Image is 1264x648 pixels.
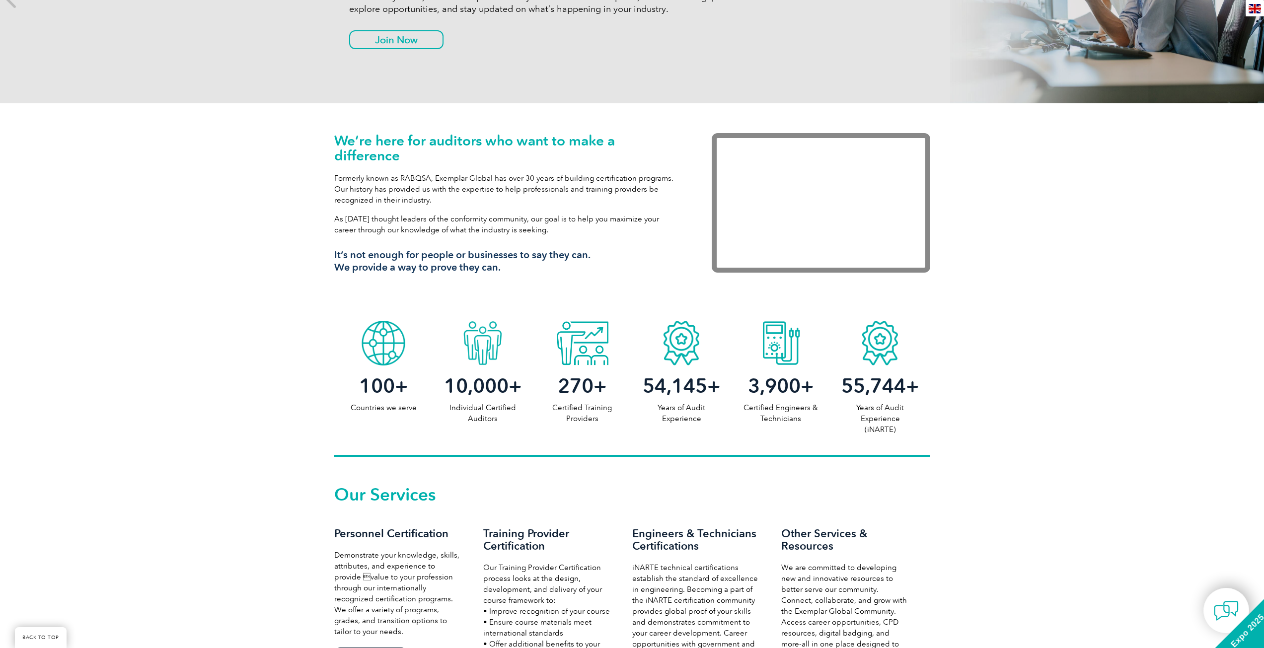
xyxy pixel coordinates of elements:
[334,378,434,394] h2: +
[532,402,632,424] p: Certified Training Providers
[643,374,707,398] span: 54,145
[359,374,395,398] span: 100
[830,378,930,394] h2: +
[1214,598,1239,623] img: contact-chat.png
[433,402,532,424] p: Individual Certified Auditors
[334,214,682,235] p: As [DATE] thought leaders of the conformity community, our goal is to help you maximize your care...
[334,550,463,637] p: Demonstrate your knowledge, skills, attributes, and experience to provide value to your professi...
[349,30,444,49] a: Join Now
[731,378,830,394] h2: +
[483,527,612,552] h3: Training Provider Certification
[15,627,67,648] a: BACK TO TOP
[632,402,731,424] p: Years of Audit Experience
[841,374,906,398] span: 55,744
[334,173,682,206] p: Formerly known as RABQSA, Exemplar Global has over 30 years of building certification programs. O...
[781,527,910,552] h3: Other Services & Resources
[334,402,434,413] p: Countries we serve
[532,378,632,394] h2: +
[444,374,509,398] span: 10,000
[712,133,930,273] iframe: Exemplar Global: Working together to make a difference
[632,527,761,552] h3: Engineers & Technicians Certifications
[334,527,463,540] h3: Personnel Certification
[558,374,594,398] span: 270
[830,402,930,435] p: Years of Audit Experience (iNARTE)
[1249,4,1261,13] img: en
[433,378,532,394] h2: +
[632,378,731,394] h2: +
[334,487,930,503] h2: Our Services
[731,402,830,424] p: Certified Engineers & Technicians
[334,133,682,163] h1: We’re here for auditors who want to make a difference
[334,249,682,274] h3: It’s not enough for people or businesses to say they can. We provide a way to prove they can.
[748,374,801,398] span: 3,900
